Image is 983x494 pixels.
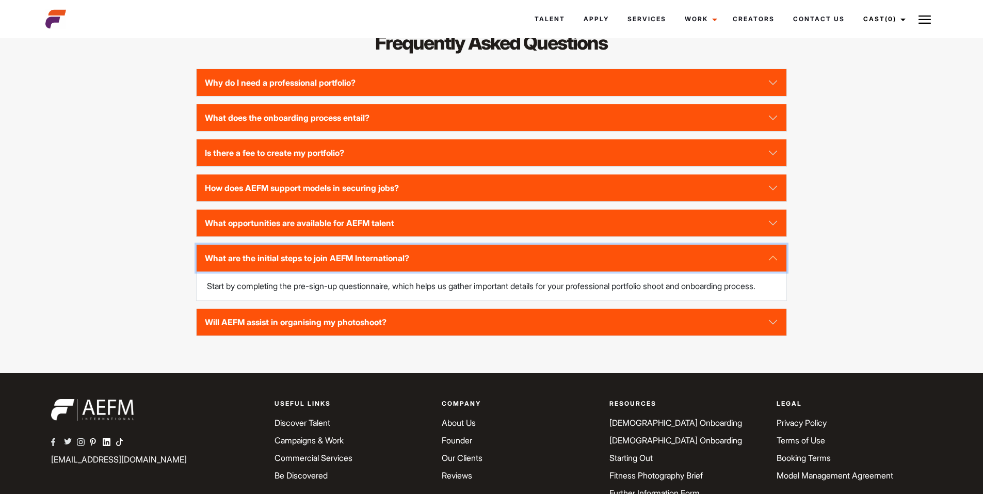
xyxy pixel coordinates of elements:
a: Fitness Photography Brief [609,470,703,481]
button: Will AEFM assist in organising my photoshoot? [197,309,786,336]
a: Terms of Use [777,435,825,445]
a: Model Management Agreement [777,470,893,481]
p: Company [442,399,597,408]
button: Is there a fee to create my portfolio? [197,139,786,166]
a: AEFM Linkedin [103,437,116,449]
button: Why do I need a professional portfolio? [197,69,786,96]
p: Legal [777,399,931,408]
a: Services [618,5,675,33]
a: Talent [525,5,574,33]
a: Creators [723,5,784,33]
span: (0) [885,15,896,23]
a: Reviews [442,470,472,481]
p: Resources [609,399,764,408]
a: Apply [574,5,618,33]
button: What are the initial steps to join AEFM International? [197,245,786,272]
img: cropped-aefm-brand-fav-22-square.png [45,9,66,29]
img: aefm-brand-22-white.png [51,399,134,421]
button: How does AEFM support models in securing jobs? [197,174,786,201]
a: About Us [442,418,476,428]
a: Contact Us [784,5,854,33]
a: AEFM Instagram [77,437,90,449]
button: What opportunities are available for AEFM talent [197,210,786,236]
a: AEFM TikTok [116,437,128,449]
h2: Frequently Asked Questions [196,29,786,56]
a: [EMAIL_ADDRESS][DOMAIN_NAME] [51,454,187,465]
a: Our Clients [442,453,482,463]
a: Discover Talent [275,418,330,428]
img: Burger icon [918,13,931,26]
a: AEFM Facebook [51,437,64,449]
button: What does the onboarding process entail? [197,104,786,131]
a: Be Discovered [275,470,328,481]
a: Starting Out [609,453,653,463]
a: Founder [442,435,472,445]
a: Cast(0) [854,5,912,33]
a: Privacy Policy [777,418,827,428]
p: Start by completing the pre-sign-up questionnaire, which helps us gather important details for yo... [207,280,776,292]
a: [DEMOGRAPHIC_DATA] Onboarding [609,418,742,428]
a: Commercial Services [275,453,352,463]
a: Work [675,5,723,33]
a: AEFM Pinterest [90,437,103,449]
a: AEFM Twitter [64,437,77,449]
a: Booking Terms [777,453,831,463]
p: Useful Links [275,399,429,408]
a: [DEMOGRAPHIC_DATA] Onboarding [609,435,742,445]
a: Campaigns & Work [275,435,344,445]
